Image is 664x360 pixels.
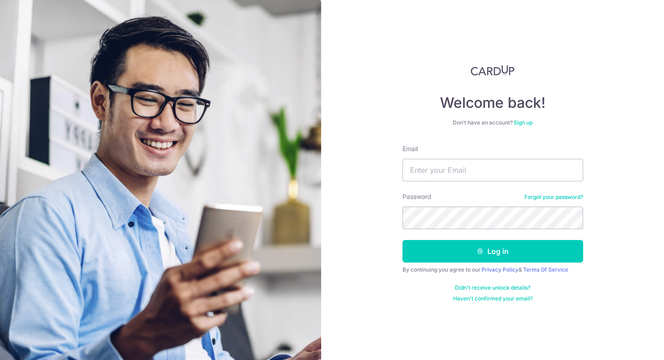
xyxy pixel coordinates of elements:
a: Terms Of Service [523,266,568,273]
label: Password [402,192,431,201]
input: Enter your Email [402,159,583,181]
a: Forgot your password? [524,194,583,201]
div: By continuing you agree to our & [402,266,583,273]
a: Privacy Policy [482,266,519,273]
div: Don’t have an account? [402,119,583,126]
h4: Welcome back! [402,94,583,112]
button: Log in [402,240,583,263]
a: Didn't receive unlock details? [455,284,530,291]
label: Email [402,144,418,153]
img: CardUp Logo [471,65,515,76]
a: Haven't confirmed your email? [453,295,533,302]
a: Sign up [514,119,533,126]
